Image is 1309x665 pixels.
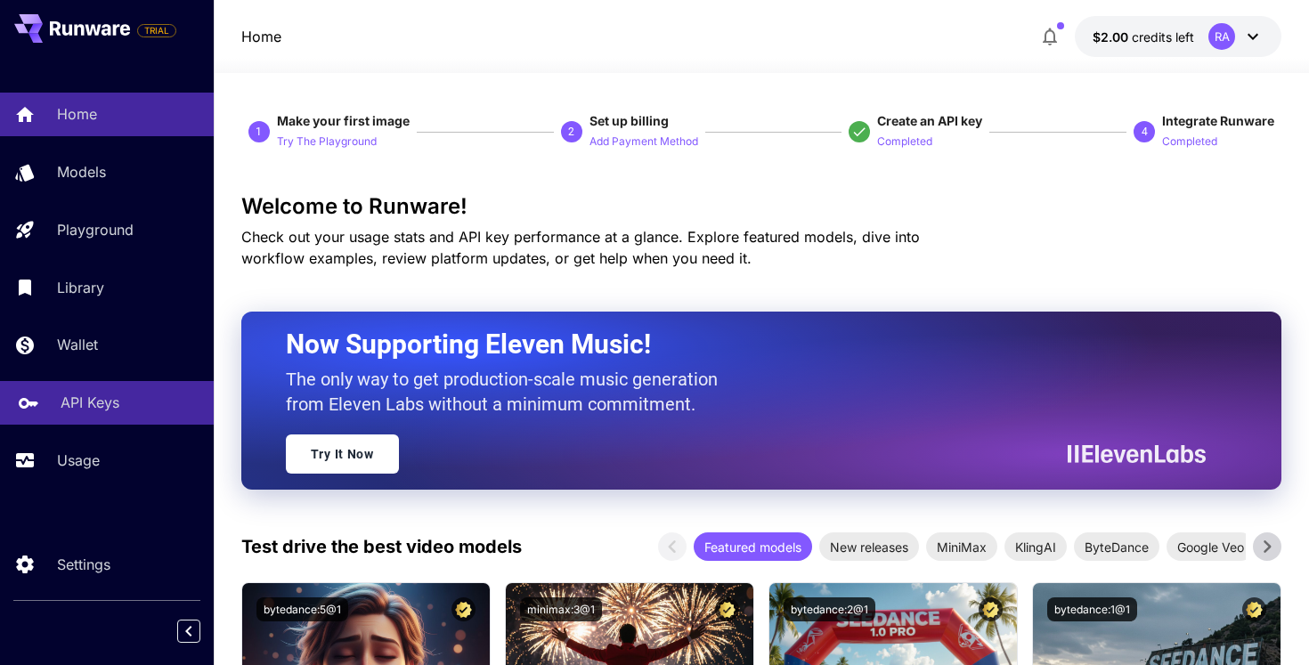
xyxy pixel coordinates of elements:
[57,161,106,182] p: Models
[286,367,731,417] p: The only way to get production-scale music generation from Eleven Labs without a minimum commitment.
[819,538,919,556] span: New releases
[138,24,175,37] span: TRIAL
[1208,23,1235,50] div: RA
[979,597,1003,621] button: Certified Model – Vetted for best performance and includes a commercial license.
[1047,597,1137,621] button: bytedance:1@1
[1004,538,1067,556] span: KlingAI
[819,532,919,561] div: New releases
[1074,538,1159,556] span: ByteDance
[877,113,982,128] span: Create an API key
[877,134,932,150] p: Completed
[277,134,377,150] p: Try The Playground
[589,113,669,128] span: Set up billing
[1167,538,1255,556] span: Google Veo
[137,20,176,41] span: Add your payment card to enable full platform functionality.
[177,620,200,643] button: Collapse sidebar
[241,26,281,47] a: Home
[451,597,476,621] button: Certified Model – Vetted for best performance and includes a commercial license.
[1162,113,1274,128] span: Integrate Runware
[61,392,119,413] p: API Keys
[57,219,134,240] p: Playground
[520,597,602,621] button: minimax:3@1
[57,277,104,298] p: Library
[1142,124,1148,140] p: 4
[694,532,812,561] div: Featured models
[286,328,1193,361] h2: Now Supporting Eleven Music!
[1075,16,1281,57] button: $2.00RA
[241,228,920,267] span: Check out your usage stats and API key performance at a glance. Explore featured models, dive int...
[1004,532,1067,561] div: KlingAI
[1242,597,1266,621] button: Certified Model – Vetted for best performance and includes a commercial license.
[1167,532,1255,561] div: Google Veo
[715,597,739,621] button: Certified Model – Vetted for best performance and includes a commercial license.
[277,130,377,151] button: Try The Playground
[277,113,410,128] span: Make your first image
[1162,134,1217,150] p: Completed
[57,103,97,125] p: Home
[241,26,281,47] nav: breadcrumb
[589,130,698,151] button: Add Payment Method
[568,124,574,140] p: 2
[57,554,110,575] p: Settings
[57,334,98,355] p: Wallet
[784,597,875,621] button: bytedance:2@1
[1093,28,1194,46] div: $2.00
[694,538,812,556] span: Featured models
[877,130,932,151] button: Completed
[1074,532,1159,561] div: ByteDance
[1162,130,1217,151] button: Completed
[1093,29,1132,45] span: $2.00
[241,533,522,560] p: Test drive the best video models
[926,532,997,561] div: MiniMax
[191,615,214,647] div: Collapse sidebar
[256,124,262,140] p: 1
[286,434,399,474] a: Try It Now
[1132,29,1194,45] span: credits left
[57,450,100,471] p: Usage
[241,194,1282,219] h3: Welcome to Runware!
[926,538,997,556] span: MiniMax
[256,597,348,621] button: bytedance:5@1
[589,134,698,150] p: Add Payment Method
